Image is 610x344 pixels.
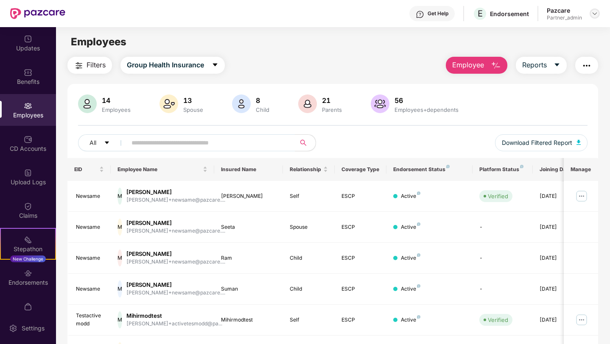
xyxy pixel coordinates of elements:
[417,284,420,288] img: svg+xml;base64,PHN2ZyB4bWxucz0iaHR0cDovL3d3dy53My5vcmcvMjAwMC9zdmciIHdpZHRoPSI4IiBoZWlnaHQ9IjgiIH...
[19,324,47,333] div: Settings
[401,223,420,231] div: Active
[478,8,483,19] span: E
[416,10,424,19] img: svg+xml;base64,PHN2ZyBpZD0iSGVscC0zMngzMiIgeG1sbnM9Imh0dHA6Ly93d3cudzMub3JnLzIwMDAvc3ZnIiB3aWR0aD...
[67,57,112,74] button: Filters
[1,245,55,253] div: Stepathon
[182,106,205,113] div: Spouse
[182,96,205,105] div: 13
[254,106,271,113] div: Child
[10,8,65,19] img: New Pazcare Logo
[417,191,420,195] img: svg+xml;base64,PHN2ZyB4bWxucz0iaHR0cDovL3d3dy53My5vcmcvMjAwMC9zdmciIHdpZHRoPSI4IiBoZWlnaHQ9IjgiIH...
[126,250,225,258] div: [PERSON_NAME]
[473,243,533,274] td: -
[126,196,225,204] div: [PERSON_NAME]+newsame@pazcare....
[547,14,582,21] div: Partner_admin
[290,285,328,293] div: Child
[118,250,122,266] div: M
[290,223,328,231] div: Spouse
[126,227,225,235] div: [PERSON_NAME]+newsame@pazcare....
[295,134,316,151] button: search
[516,57,567,74] button: Reportscaret-down
[232,94,251,113] img: svg+xml;base64,PHN2ZyB4bWxucz0iaHR0cDovL3d3dy53My5vcmcvMjAwMC9zdmciIHhtbG5zOnhsaW5rPSJodHRwOi8vd3...
[341,223,380,231] div: ESCP
[76,254,104,262] div: Newsame
[401,254,420,262] div: Active
[24,269,32,277] img: svg+xml;base64,PHN2ZyBpZD0iRW5kb3JzZW1lbnRzIiB4bWxucz0iaHR0cDovL3d3dy53My5vcmcvMjAwMC9zdmciIHdpZH...
[221,192,277,200] div: [PERSON_NAME]
[212,61,218,69] span: caret-down
[74,166,98,173] span: EID
[341,254,380,262] div: ESCP
[159,94,178,113] img: svg+xml;base64,PHN2ZyB4bWxucz0iaHR0cDovL3d3dy53My5vcmcvMjAwMC9zdmciIHhtbG5zOnhsaW5rPSJodHRwOi8vd3...
[126,188,225,196] div: [PERSON_NAME]
[221,254,277,262] div: Ram
[104,140,110,147] span: caret-down
[473,274,533,305] td: -
[71,36,126,48] span: Employees
[76,223,104,231] div: Newsame
[371,94,389,113] img: svg+xml;base64,PHN2ZyB4bWxucz0iaHR0cDovL3d3dy53My5vcmcvMjAwMC9zdmciIHhtbG5zOnhsaW5rPSJodHRwOi8vd3...
[127,60,204,70] span: Group Health Insurance
[221,316,277,324] div: Mihirmodtest
[417,315,420,319] img: svg+xml;base64,PHN2ZyB4bWxucz0iaHR0cDovL3d3dy53My5vcmcvMjAwMC9zdmciIHdpZHRoPSI4IiBoZWlnaHQ9IjgiIH...
[488,316,508,324] div: Verified
[540,316,578,324] div: [DATE]
[554,61,560,69] span: caret-down
[126,320,222,328] div: [PERSON_NAME]+activetesmodd@pa...
[87,60,106,70] span: Filters
[393,96,460,105] div: 56
[76,285,104,293] div: Newsame
[522,60,547,70] span: Reports
[290,166,322,173] span: Relationship
[120,57,225,74] button: Group Health Insurancecaret-down
[24,102,32,110] img: svg+xml;base64,PHN2ZyBpZD0iRW1wbG95ZWVzIiB4bWxucz0iaHR0cDovL3d3dy53My5vcmcvMjAwMC9zdmciIHdpZHRoPS...
[417,253,420,257] img: svg+xml;base64,PHN2ZyB4bWxucz0iaHR0cDovL3d3dy53My5vcmcvMjAwMC9zdmciIHdpZHRoPSI4IiBoZWlnaHQ9IjgiIH...
[24,302,32,311] img: svg+xml;base64,PHN2ZyBpZD0iTXlfT3JkZXJzIiBkYXRhLW5hbWU9Ik15IE9yZGVycyIgeG1sbnM9Imh0dHA6Ly93d3cudz...
[491,61,501,71] img: svg+xml;base64,PHN2ZyB4bWxucz0iaHR0cDovL3d3dy53My5vcmcvMjAwMC9zdmciIHhtbG5zOnhsaW5rPSJodHRwOi8vd3...
[575,313,588,327] img: manageButton
[479,166,526,173] div: Platform Status
[24,236,32,244] img: svg+xml;base64,PHN2ZyB4bWxucz0iaHR0cDovL3d3dy53My5vcmcvMjAwMC9zdmciIHdpZHRoPSIyMSIgaGVpZ2h0PSIyMC...
[401,285,420,293] div: Active
[540,223,578,231] div: [DATE]
[488,192,508,200] div: Verified
[74,61,84,71] img: svg+xml;base64,PHN2ZyB4bWxucz0iaHR0cDovL3d3dy53My5vcmcvMjAwMC9zdmciIHdpZHRoPSIyNCIgaGVpZ2h0PSIyNC...
[540,285,578,293] div: [DATE]
[473,212,533,243] td: -
[126,219,225,227] div: [PERSON_NAME]
[118,166,201,173] span: Employee Name
[446,165,450,168] img: svg+xml;base64,PHN2ZyB4bWxucz0iaHR0cDovL3d3dy53My5vcmcvMjAwMC9zdmciIHdpZHRoPSI4IiBoZWlnaHQ9IjgiIH...
[320,96,344,105] div: 21
[118,280,122,297] div: M
[221,223,277,231] div: Seeta
[490,10,529,18] div: Endorsement
[393,106,460,113] div: Employees+dependents
[76,192,104,200] div: Newsame
[100,96,132,105] div: 14
[111,158,214,181] th: Employee Name
[290,192,328,200] div: Self
[9,324,17,333] img: svg+xml;base64,PHN2ZyBpZD0iU2V0dGluZy0yMHgyMCIgeG1sbnM9Imh0dHA6Ly93d3cudzMub3JnLzIwMDAvc3ZnIiB3aW...
[341,316,380,324] div: ESCP
[575,189,588,203] img: manageButton
[401,192,420,200] div: Active
[118,188,122,205] div: M
[533,158,585,181] th: Joining Date
[24,169,32,177] img: svg+xml;base64,PHN2ZyBpZD0iVXBsb2FkX0xvZ3MiIGRhdGEtbmFtZT0iVXBsb2FkIExvZ3MiIHhtbG5zPSJodHRwOi8vd3...
[126,281,225,289] div: [PERSON_NAME]
[564,158,598,181] th: Manage
[290,254,328,262] div: Child
[582,61,592,71] img: svg+xml;base64,PHN2ZyB4bWxucz0iaHR0cDovL3d3dy53My5vcmcvMjAwMC9zdmciIHdpZHRoPSIyNCIgaGVpZ2h0PSIyNC...
[126,258,225,266] div: [PERSON_NAME]+newsame@pazcare....
[126,289,225,297] div: [PERSON_NAME]+newsame@pazcare....
[335,158,386,181] th: Coverage Type
[214,158,283,181] th: Insured Name
[254,96,271,105] div: 8
[393,166,466,173] div: Endorsement Status
[495,134,588,151] button: Download Filtered Report
[446,57,507,74] button: Employee
[118,311,122,328] div: M
[126,312,222,320] div: Mihirmodtest
[520,165,523,168] img: svg+xml;base64,PHN2ZyB4bWxucz0iaHR0cDovL3d3dy53My5vcmcvMjAwMC9zdmciIHdpZHRoPSI4IiBoZWlnaHQ9IjgiIH...
[341,285,380,293] div: ESCP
